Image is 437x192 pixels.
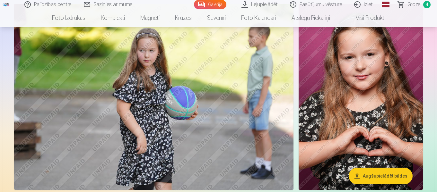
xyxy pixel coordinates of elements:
[3,3,10,6] img: /fa1
[233,9,284,27] a: Foto kalendāri
[338,9,393,27] a: Visi produkti
[199,9,233,27] a: Suvenīri
[284,9,338,27] a: Atslēgu piekariņi
[133,9,167,27] a: Magnēti
[44,9,93,27] a: Foto izdrukas
[167,9,199,27] a: Krūzes
[349,168,413,184] button: Augšupielādēt bildes
[423,1,431,8] span: 4
[93,9,133,27] a: Komplekti
[407,1,421,8] span: Grozs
